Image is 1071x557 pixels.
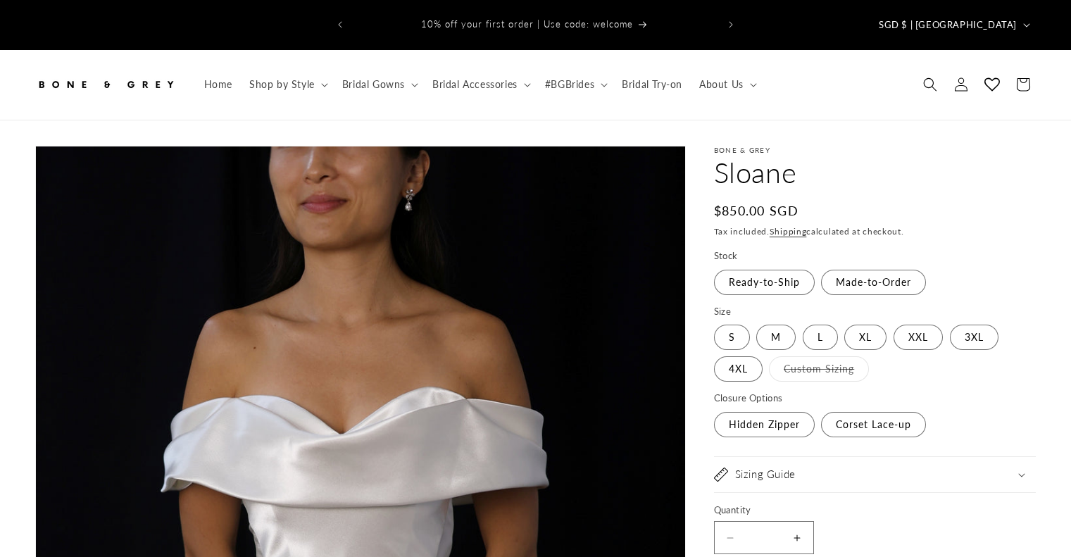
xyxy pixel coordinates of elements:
a: Home [196,70,241,99]
button: Previous announcement [325,11,356,38]
img: Bone and Grey Bridal [35,69,176,100]
label: M [756,325,796,350]
label: S [714,325,750,350]
span: 10% off your first order | Use code: welcome [421,18,633,30]
h1: Sloane [714,154,1036,191]
button: Next announcement [715,11,746,38]
button: SGD $ | [GEOGRAPHIC_DATA] [870,11,1036,38]
span: $850.00 SGD [714,201,798,220]
span: SGD $ | [GEOGRAPHIC_DATA] [879,18,1017,32]
summary: Shop by Style [241,70,334,99]
label: Quantity [714,503,1024,518]
a: Shipping [770,226,807,237]
span: Bridal Gowns [342,78,405,91]
span: Home [204,78,232,91]
label: XL [844,325,887,350]
h2: Sizing Guide [735,468,796,482]
a: Bridal Try-on [613,70,691,99]
label: Custom Sizing [769,356,869,382]
summary: Sizing Guide [714,457,1036,492]
label: 3XL [950,325,998,350]
summary: About Us [691,70,763,99]
label: Ready-to-Ship [714,270,815,295]
legend: Stock [714,249,739,263]
label: Hidden Zipper [714,412,815,437]
span: About Us [699,78,744,91]
summary: Bridal Gowns [334,70,424,99]
span: Shop by Style [249,78,315,91]
legend: Closure Options [714,392,784,406]
label: L [803,325,838,350]
span: #BGBrides [545,78,594,91]
legend: Size [714,305,733,319]
label: Made-to-Order [821,270,926,295]
label: Corset Lace-up [821,412,926,437]
span: Bridal Accessories [432,78,518,91]
label: XXL [894,325,943,350]
label: 4XL [714,356,763,382]
p: Bone & Grey [714,146,1036,154]
a: Bone and Grey Bridal [30,64,182,106]
summary: Bridal Accessories [424,70,537,99]
div: Tax included. calculated at checkout. [714,225,1036,239]
span: Bridal Try-on [622,78,682,91]
summary: #BGBrides [537,70,613,99]
summary: Search [915,69,946,100]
